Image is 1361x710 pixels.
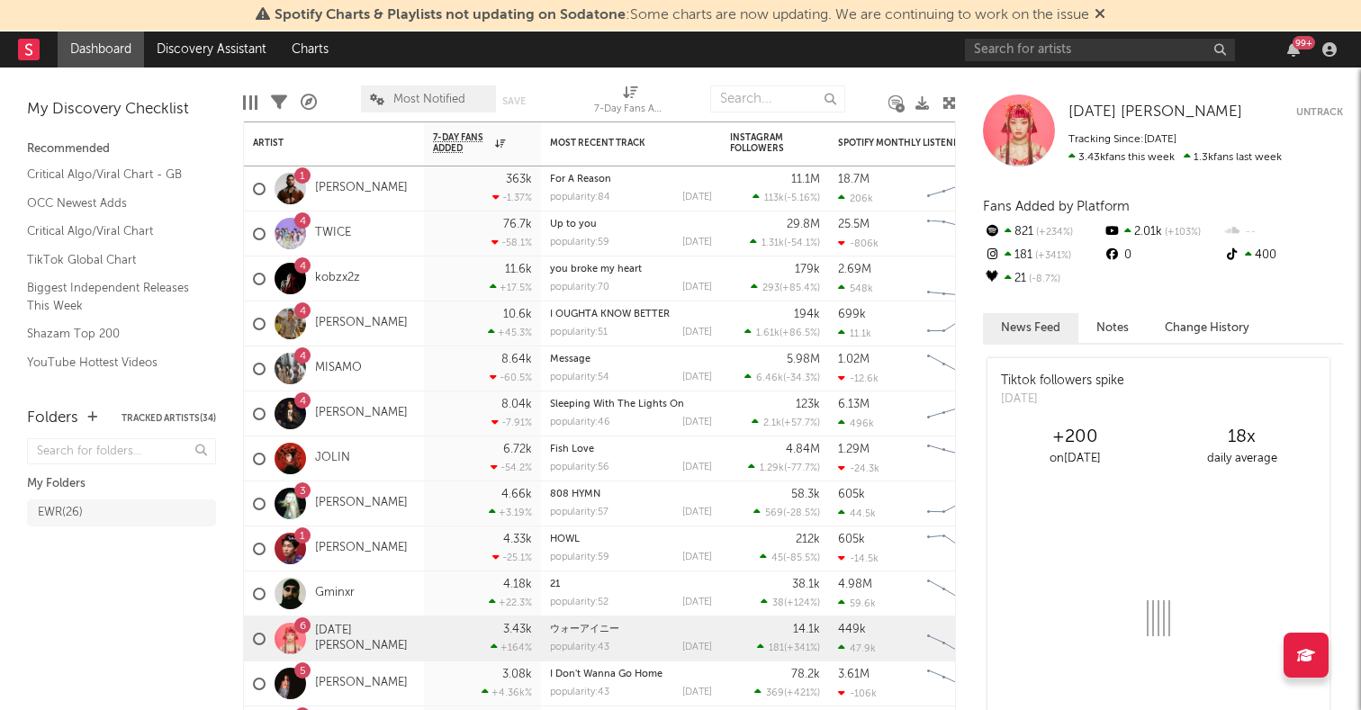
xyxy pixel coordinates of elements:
[838,373,879,384] div: -12.6k
[315,316,408,331] a: [PERSON_NAME]
[795,264,820,275] div: 179k
[1158,448,1325,470] div: daily average
[482,687,532,698] div: +4.36k %
[550,508,608,517] div: popularity: 57
[786,444,820,455] div: 4.84M
[919,211,1000,256] svg: Chart title
[550,175,712,184] div: For A Reason
[550,220,712,229] div: Up to you
[491,417,532,428] div: -7.91 %
[503,579,532,590] div: 4.18k
[243,76,257,129] div: Edit Columns
[754,687,820,698] div: ( )
[550,355,712,364] div: Message
[550,535,580,544] a: HOWL
[787,688,817,698] span: +421 %
[1223,244,1343,267] div: 400
[491,462,532,473] div: -54.2 %
[275,8,1089,22] span: : Some charts are now updating. We are continuing to work on the issue
[786,508,817,518] span: -28.5 %
[682,193,712,202] div: [DATE]
[38,502,83,524] div: EWR ( 26 )
[838,508,876,519] div: 44.5k
[786,553,817,563] span: -85.5 %
[315,226,351,241] a: TWICE
[1033,228,1073,238] span: +234 %
[786,373,817,383] span: -34.3 %
[253,138,388,148] div: Artist
[550,310,670,319] a: I OUGHTA KNOW BETTER
[753,507,820,518] div: ( )
[550,400,684,409] a: Sleeping With The Lights On
[766,688,784,698] span: 369
[1223,220,1343,244] div: --
[838,643,876,654] div: 47.9k
[1147,313,1267,343] button: Change History
[682,598,712,607] div: [DATE]
[756,328,780,338] span: 1.61k
[794,309,820,320] div: 194k
[1103,244,1222,267] div: 0
[838,238,879,249] div: -806k
[838,624,866,635] div: 449k
[144,31,279,67] a: Discovery Assistant
[838,174,870,185] div: 18.7M
[1026,274,1060,284] span: -8.7 %
[772,598,784,608] span: 38
[919,571,1000,616] svg: Chart title
[27,99,216,121] div: My Discovery Checklist
[710,85,845,112] input: Search...
[550,220,597,229] a: Up to you
[769,643,784,653] span: 181
[744,372,820,383] div: ( )
[1162,228,1201,238] span: +103 %
[763,418,781,428] span: 2.1k
[792,579,820,590] div: 38.1k
[492,192,532,203] div: -1.37 %
[275,8,626,22] span: Spotify Charts & Playlists not updating on Sodatone
[682,283,712,292] div: [DATE]
[983,244,1103,267] div: 181
[27,221,198,241] a: Critical Algo/Viral Chart
[27,165,198,184] a: Critical Algo/Viral Chart - GB
[550,490,712,499] div: 808 HYMN
[503,219,532,230] div: 76.7k
[838,444,870,455] div: 1.29M
[315,271,360,286] a: kobzx2z
[550,445,712,454] div: Fish Love
[756,373,783,383] span: 6.46k
[550,625,712,634] div: ウォーアイニー
[550,688,609,697] div: popularity: 43
[752,417,820,428] div: ( )
[753,192,820,203] div: ( )
[782,328,817,338] span: +86.5 %
[315,541,408,556] a: [PERSON_NAME]
[27,250,198,270] a: TikTok Global Chart
[1158,427,1325,448] div: 18 x
[682,688,712,697] div: [DATE]
[550,463,609,472] div: popularity: 56
[506,174,532,185] div: 363k
[550,535,712,544] div: HOWL
[791,669,820,680] div: 78.2k
[787,354,820,365] div: 5.98M
[594,99,666,121] div: 7-Day Fans Added (7-Day Fans Added)
[838,193,873,204] div: 206k
[550,355,590,364] a: Message
[27,324,198,344] a: Shazam Top 200
[838,598,876,609] div: 59.6k
[682,238,712,247] div: [DATE]
[501,354,532,365] div: 8.64k
[838,309,866,320] div: 699k
[838,489,865,500] div: 605k
[750,237,820,248] div: ( )
[27,353,198,373] a: YouTube Hottest Videos
[784,418,817,428] span: +57.7 %
[919,661,1000,706] svg: Chart title
[27,438,216,464] input: Search for folders...
[503,309,532,320] div: 10.6k
[491,642,532,653] div: +164 %
[1296,103,1343,121] button: Untrack
[919,436,1000,481] svg: Chart title
[433,132,491,154] span: 7-Day Fans Added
